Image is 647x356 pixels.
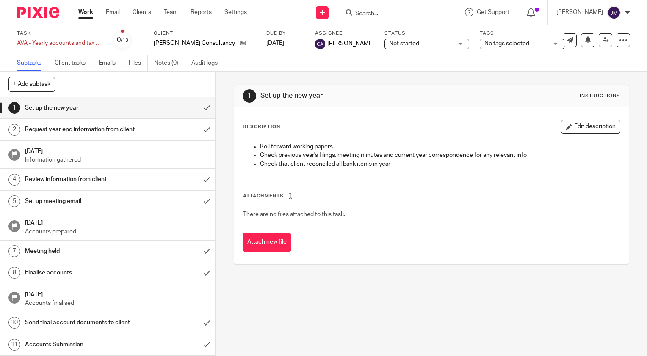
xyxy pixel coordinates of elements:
p: [PERSON_NAME] Consultancy Ltd [154,39,235,47]
a: Files [129,55,148,71]
div: 1 [243,89,256,103]
label: Due by [266,30,304,37]
div: 5 [8,195,20,207]
p: Description [243,123,280,130]
a: Team [164,8,178,16]
div: 1 [8,102,20,114]
span: Get Support [477,9,509,15]
p: Information gathered [25,156,207,164]
a: Send new email to A J Bryant Consultancy Ltd [563,33,577,47]
h1: Review information from client [25,173,135,186]
i: Open client page [240,40,246,46]
h1: Accounts Submission [25,338,135,351]
div: Mark as done [198,97,215,118]
p: Accounts finalised [25,299,207,307]
input: Search [354,10,431,18]
a: Settings [224,8,247,16]
a: Audit logs [191,55,224,71]
a: Reports [191,8,212,16]
label: Client [154,30,256,37]
h1: Send final account documents to client [25,316,135,329]
a: Work [78,8,93,16]
label: Assignee [315,30,374,37]
h1: [DATE] [25,216,207,227]
small: /13 [121,38,128,43]
p: Check that client reconciled all bank items in year [260,160,620,168]
div: Mark as done [198,241,215,262]
h1: [DATE] [25,145,207,156]
div: 0 [117,35,128,45]
label: Tags [480,30,564,37]
h1: Request year end information from client [25,123,135,136]
a: Reassign task [599,33,612,47]
label: Task [17,30,102,37]
a: Subtasks [17,55,48,71]
h1: Meeting held [25,245,135,257]
span: A J Bryant Consultancy Ltd [154,39,235,47]
div: Mark as done [198,262,215,283]
button: Attach new file [243,233,291,252]
div: Mark as done [198,119,215,140]
p: [PERSON_NAME] [556,8,603,16]
div: 4 [8,174,20,186]
a: Notes (0) [154,55,185,71]
div: 10 [8,317,20,329]
img: svg%3E [607,6,621,19]
span: Not started [389,41,419,47]
span: There are no files attached to this task. [243,211,345,217]
button: + Add subtask [8,77,55,91]
div: 2 [8,124,20,136]
div: 7 [8,245,20,257]
a: Clients [133,8,151,16]
div: 11 [8,339,20,351]
div: AVA - Yearly accounts and tax return [17,39,102,47]
span: Attachments [243,194,284,198]
h1: Set up the new year [25,101,135,114]
span: No tags selected [484,41,529,47]
div: 8 [8,267,20,279]
div: Instructions [580,93,620,99]
h1: Set up the new year [260,91,449,100]
p: Check previous year's filings, meeting minutes and current year correspondence for any relevant info [260,151,620,159]
a: Email [106,8,120,16]
label: Status [384,30,469,37]
button: Edit description [561,120,620,134]
span: [PERSON_NAME] [327,39,374,48]
div: Mark as done [198,334,215,355]
img: Chris Ayres [315,39,325,49]
div: Mark as done [198,191,215,212]
h1: Finalise accounts [25,266,135,279]
a: Client tasks [55,55,92,71]
a: Emails [99,55,122,71]
p: Roll forward working papers [260,142,620,151]
h1: [DATE] [25,288,207,299]
button: Snooze task [581,33,594,47]
span: [DATE] [266,40,284,46]
img: Pixie [17,7,59,18]
p: Accounts prepared [25,227,207,236]
div: Mark as done [198,312,215,333]
div: Mark as done [198,169,215,190]
h1: Set up meeting email [25,195,135,208]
